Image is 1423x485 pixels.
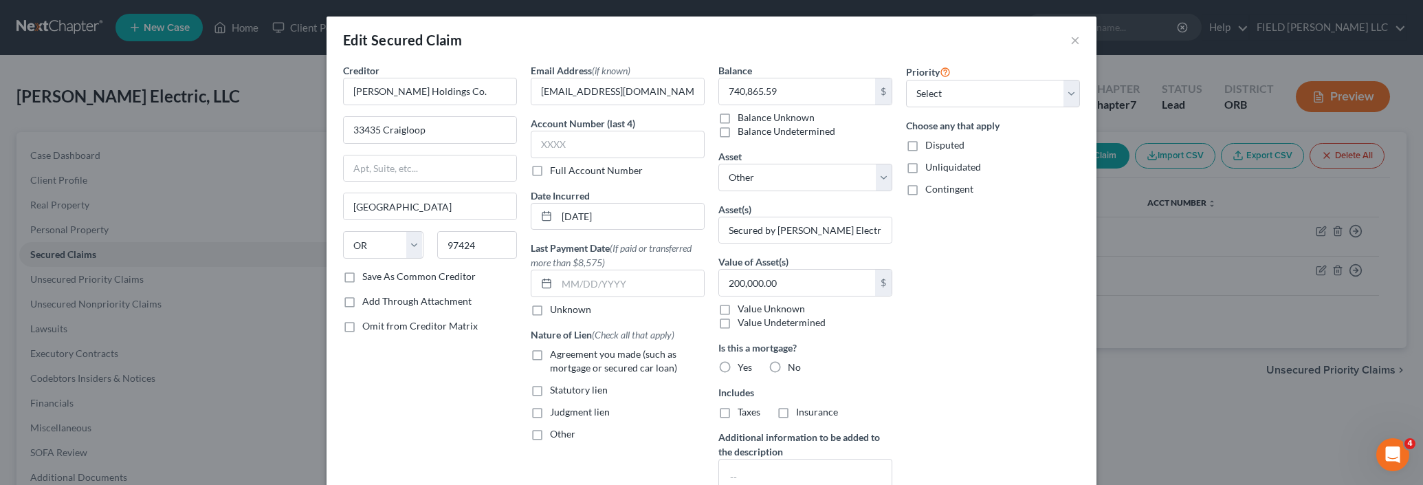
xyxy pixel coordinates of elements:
label: Balance Undetermined [738,125,835,138]
span: Judgment lien [550,406,610,418]
input: Enter address... [344,117,516,143]
label: Balance Unknown [738,111,815,125]
label: Asset(s) [718,202,751,217]
input: 0.00 [719,78,875,105]
span: Yes [738,361,752,373]
label: Date Incurred [531,188,590,203]
input: -- [531,78,704,105]
span: Creditor [343,65,379,76]
input: Enter zip... [437,231,518,259]
input: Search creditor by name... [343,78,517,105]
div: $ [875,270,892,296]
span: Statutory lien [550,384,608,396]
label: Account Number (last 4) [531,116,635,131]
label: Value Unknown [738,302,805,316]
span: Other [550,428,575,440]
div: $ [875,78,892,105]
input: 0.00 [719,270,875,296]
label: Balance [718,63,752,78]
label: Choose any that apply [906,118,1080,133]
label: Save As Common Creditor [362,270,476,283]
label: Add Through Attachment [362,294,472,308]
span: Omit from Creditor Matrix [362,320,478,332]
input: MM/DD/YYYY [557,270,704,297]
label: Full Account Number [550,164,643,177]
input: Enter city... [344,193,516,219]
span: (If paid or transferred more than $8,575) [531,242,692,268]
button: × [1070,32,1080,48]
span: Taxes [738,406,760,418]
label: Nature of Lien [531,327,674,342]
span: No [788,361,801,373]
span: Disputed [925,139,964,151]
span: Agreement you made (such as mortgage or secured car loan) [550,348,677,374]
label: Includes [718,385,892,400]
label: Additional information to be added to the description [718,430,892,459]
div: Edit Secured Claim [343,30,462,50]
span: (Check all that apply) [592,329,674,341]
span: Asset [718,151,742,162]
label: Is this a mortgage? [718,341,892,355]
span: (if known) [592,65,630,76]
span: Contingent [925,183,973,195]
input: MM/DD/YYYY [557,204,704,230]
span: Insurance [796,406,838,418]
label: Value Undetermined [738,316,826,330]
iframe: Intercom live chat [1376,438,1409,471]
input: Apt, Suite, etc... [344,155,516,182]
label: Priority [906,63,951,80]
input: XXXX [531,131,705,158]
span: 4 [1404,438,1415,449]
span: Unliquidated [925,161,981,173]
label: Email Address [531,63,630,78]
label: Unknown [550,303,591,316]
label: Last Payment Date [531,241,705,270]
label: Value of Asset(s) [718,255,788,269]
input: Specify... [719,217,892,244]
